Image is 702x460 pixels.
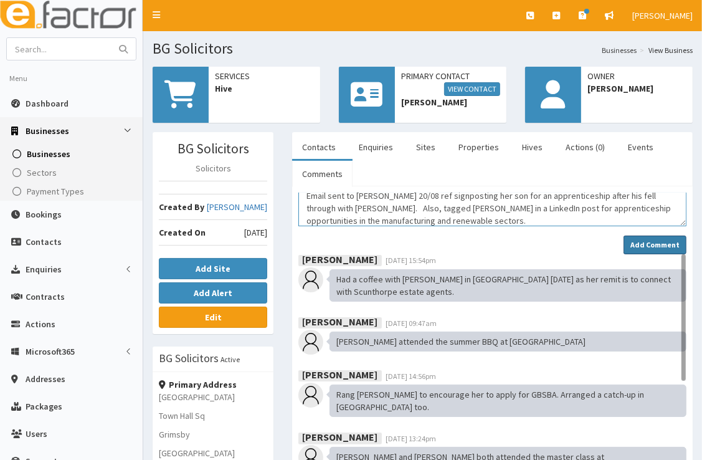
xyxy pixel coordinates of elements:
[3,182,143,201] a: Payment Types
[27,148,70,160] span: Businesses
[159,282,267,304] button: Add Alert
[406,134,445,160] a: Sites
[3,163,143,182] a: Sectors
[302,431,377,444] b: [PERSON_NAME]
[401,70,500,96] span: Primary Contact
[159,353,219,364] h3: BG Solicitors
[26,125,69,137] span: Businesses
[26,346,75,357] span: Microsoft365
[587,70,686,82] span: Owner
[221,355,240,364] small: Active
[386,256,436,265] span: [DATE] 15:54pm
[7,38,111,60] input: Search...
[26,401,62,412] span: Packages
[27,186,84,197] span: Payment Types
[159,379,237,390] strong: Primary Address
[556,134,615,160] a: Actions (0)
[26,291,65,302] span: Contracts
[602,45,637,55] a: Businesses
[207,201,267,213] a: [PERSON_NAME]
[159,428,267,441] p: Grimsby
[153,41,693,57] h1: BG Solicitors
[205,312,222,323] b: Edit
[630,240,680,249] strong: Add Comment
[632,10,693,21] span: [PERSON_NAME]
[26,264,62,275] span: Enquiries
[444,82,500,96] a: View Contact
[196,263,230,274] b: Add Site
[159,162,267,175] p: Solicitors
[349,134,403,160] a: Enquiries
[587,82,686,95] span: [PERSON_NAME]
[27,167,57,178] span: Sectors
[330,385,686,417] div: Rang [PERSON_NAME] to encourage her to apply for GBSBA. Arranged a catch-up in [GEOGRAPHIC_DATA] ...
[3,145,143,163] a: Businesses
[215,82,314,95] span: Hive
[215,70,314,82] span: Services
[624,236,686,254] button: Add Comment
[386,371,436,381] span: [DATE] 14:56pm
[302,316,377,328] b: [PERSON_NAME]
[159,201,204,213] b: Created By
[159,141,267,156] h3: BG Solicitors
[159,391,267,403] p: [GEOGRAPHIC_DATA]
[302,253,377,266] b: [PERSON_NAME]
[330,332,686,352] div: [PERSON_NAME] attended the summer BBQ at [GEOGRAPHIC_DATA]
[386,319,437,328] span: [DATE] 09:47am
[292,161,353,187] a: Comments
[292,134,346,160] a: Contacts
[26,98,69,109] span: Dashboard
[159,447,267,459] p: [GEOGRAPHIC_DATA]
[302,369,377,381] b: [PERSON_NAME]
[448,134,509,160] a: Properties
[298,193,686,226] textarea: Comment
[637,45,693,55] li: View Business
[26,373,65,385] span: Addresses
[386,434,436,443] span: [DATE] 13:24pm
[244,226,267,239] span: [DATE]
[401,96,500,108] span: [PERSON_NAME]
[512,134,553,160] a: Hives
[618,134,663,160] a: Events
[26,209,62,220] span: Bookings
[26,428,47,439] span: Users
[194,287,232,299] b: Add Alert
[26,236,62,247] span: Contacts
[159,227,206,238] b: Created On
[330,269,686,302] div: Had a coffee with [PERSON_NAME] in [GEOGRAPHIC_DATA] [DATE] as her remit is to connect with Scunt...
[26,319,55,330] span: Actions
[159,307,267,328] a: Edit
[159,410,267,422] p: Town Hall Sq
